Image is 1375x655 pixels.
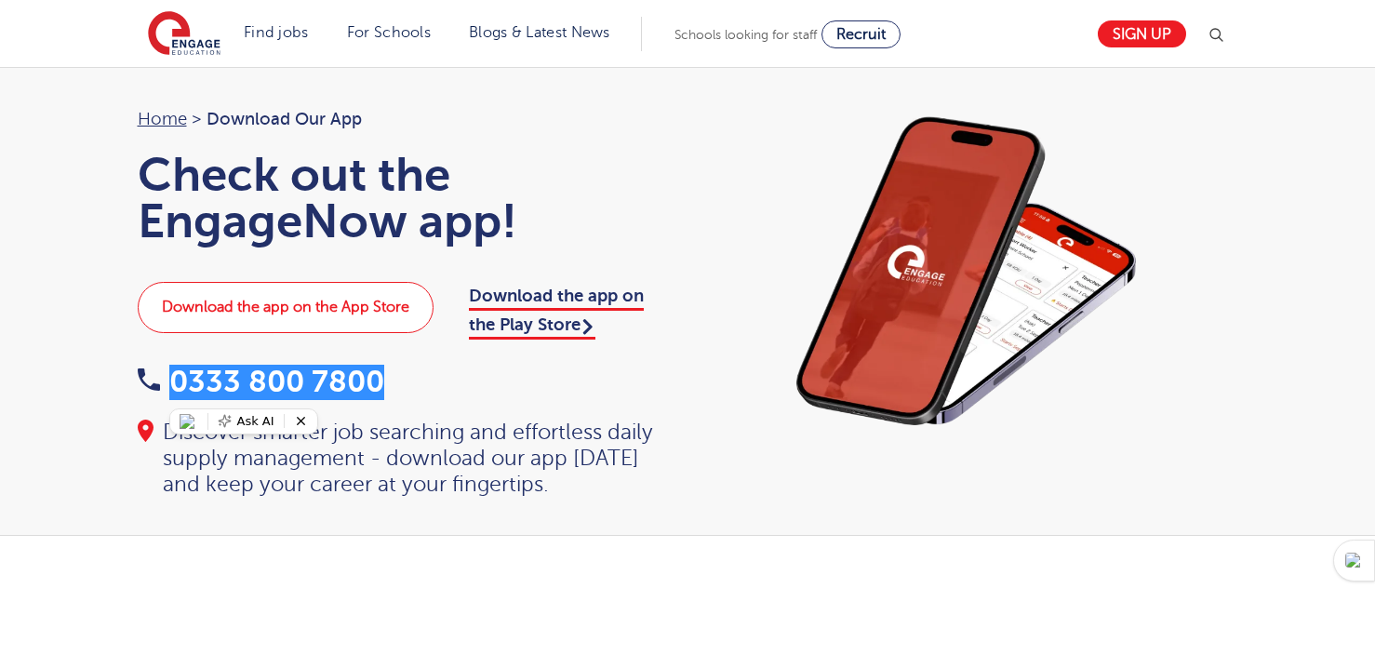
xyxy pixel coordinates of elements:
[836,26,886,43] span: Recruit
[674,28,817,42] span: Schools looking for staff
[821,20,901,48] a: Recruit
[347,24,431,41] a: For Schools
[244,24,309,41] a: Find jobs
[469,24,610,41] a: Blogs & Latest News
[48,48,205,63] div: Domain: [DOMAIN_NAME]
[30,48,45,63] img: website_grey.svg
[30,30,45,45] img: logo_orange.svg
[71,110,167,122] div: Domain Overview
[1098,20,1186,47] a: Sign up
[185,108,200,123] img: tab_keywords_by_traffic_grey.svg
[50,108,65,123] img: tab_domain_overview_orange.svg
[206,110,314,122] div: Keywords by Traffic
[148,11,220,58] img: Engage Education
[52,30,91,45] div: v 4.0.25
